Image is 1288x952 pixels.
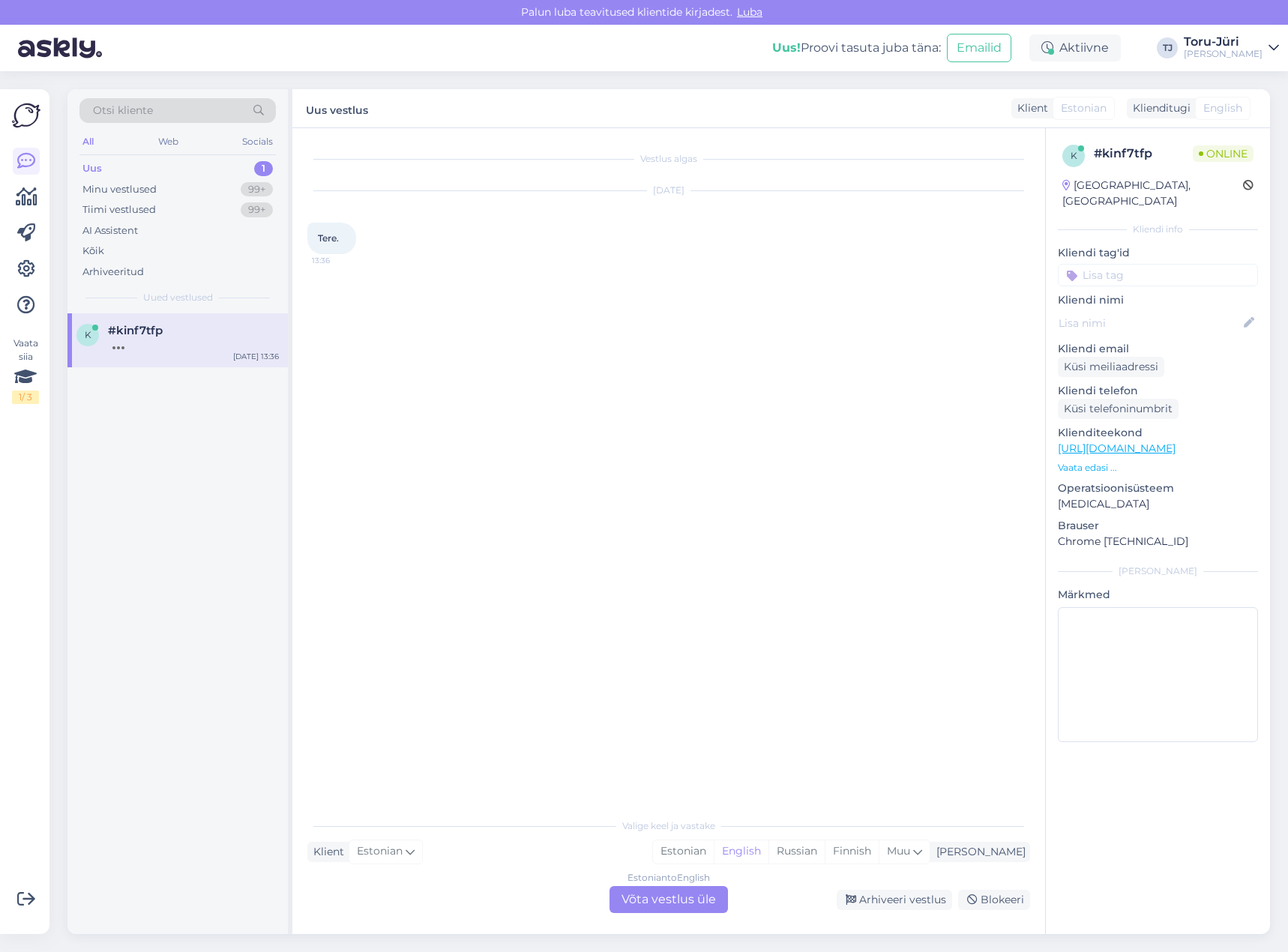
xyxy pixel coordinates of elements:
div: [PERSON_NAME] [1058,564,1258,578]
div: Estonian [653,840,714,863]
div: [PERSON_NAME] [930,844,1026,860]
b: Uus! [772,40,801,55]
span: Uued vestlused [143,291,213,304]
span: Muu [887,844,910,858]
div: Tiimi vestlused [82,202,156,217]
div: Võta vestlus üle [610,886,728,913]
span: Tere. [318,232,339,244]
div: Estonian to English [628,871,710,885]
p: Vaata edasi ... [1058,461,1258,475]
div: 99+ [241,202,273,217]
div: Web [155,132,181,151]
span: k [1071,150,1077,161]
div: Küsi telefoninumbrit [1058,399,1179,419]
a: [URL][DOMAIN_NAME] [1058,442,1176,455]
div: Klient [307,844,344,860]
span: Estonian [1061,100,1107,116]
p: Operatsioonisüsteem [1058,480,1258,496]
div: # kinf7tfp [1094,145,1193,163]
input: Lisa nimi [1059,315,1241,331]
p: Kliendi telefon [1058,383,1258,399]
p: Kliendi nimi [1058,292,1258,308]
div: 1 [254,161,273,176]
div: Blokeeri [958,890,1030,910]
div: Valige keel ja vastake [307,819,1030,833]
div: Socials [239,132,276,151]
a: Toru-Jüri[PERSON_NAME] [1184,36,1279,60]
div: Toru-Jüri [1184,36,1263,48]
div: Küsi meiliaadressi [1058,357,1164,377]
input: Lisa tag [1058,264,1258,286]
span: 13:36 [312,255,368,266]
span: English [1203,100,1242,116]
div: TJ [1157,37,1178,58]
div: All [79,132,97,151]
div: AI Assistent [82,223,138,238]
p: Märkmed [1058,587,1258,603]
div: [DATE] [307,184,1030,197]
div: Finnish [825,840,879,863]
div: English [714,840,768,863]
div: Russian [768,840,825,863]
div: [DATE] 13:36 [233,351,279,362]
p: Kliendi tag'id [1058,245,1258,261]
div: Uus [82,161,102,176]
div: 99+ [241,182,273,197]
div: Vaata siia [12,337,39,404]
div: Aktiivne [1029,34,1121,61]
p: Chrome [TECHNICAL_ID] [1058,534,1258,549]
p: Brauser [1058,518,1258,534]
span: k [85,329,91,340]
span: Otsi kliente [93,103,153,118]
div: [PERSON_NAME] [1184,48,1263,60]
div: Arhiveeri vestlus [837,890,952,910]
div: [GEOGRAPHIC_DATA], [GEOGRAPHIC_DATA] [1062,178,1243,209]
span: Online [1193,145,1254,162]
div: Kõik [82,244,104,259]
p: Kliendi email [1058,341,1258,357]
p: [MEDICAL_DATA] [1058,496,1258,512]
img: Askly Logo [12,101,40,130]
div: Klienditugi [1127,100,1191,116]
div: Vestlus algas [307,152,1030,166]
p: Klienditeekond [1058,425,1258,441]
span: Luba [732,5,767,19]
label: Uus vestlus [306,98,368,118]
div: Minu vestlused [82,182,157,197]
div: Klient [1011,100,1048,116]
div: Arhiveeritud [82,265,144,280]
button: Emailid [947,34,1011,62]
span: #kinf7tfp [108,324,163,337]
div: 1 / 3 [12,391,39,404]
span: Estonian [357,843,403,860]
div: Kliendi info [1058,223,1258,236]
div: Proovi tasuta juba täna: [772,39,941,57]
